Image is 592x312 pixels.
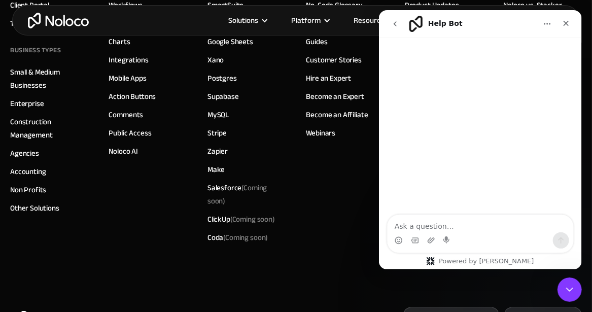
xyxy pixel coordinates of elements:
a: Supabase [207,90,239,103]
a: Integrations [109,53,149,66]
a: Enterprise [10,97,44,110]
a: Postgres [207,72,237,85]
div: Salesforce [207,181,286,207]
a: Action Buttons [109,90,156,103]
div: Platform [291,14,321,27]
a: home [28,13,89,28]
a: Guides [306,35,328,48]
a: Google Sheets [207,35,253,48]
a: Zapier [207,145,228,158]
div: Platform [278,14,341,27]
a: Stripe [207,126,227,140]
span: (Coming soon) [230,212,275,226]
a: Xano [207,53,224,66]
a: Make [207,163,225,176]
iframe: Intercom live chat [558,278,582,302]
a: MySQL [207,108,229,121]
div: Resources [341,14,408,27]
a: Webinars [306,126,336,140]
a: Agencies [10,147,39,160]
a: Public Access [109,126,152,140]
a: Non Profits [10,183,46,196]
a: Customer Stories [306,53,362,66]
span: (Coming soon) [223,230,268,245]
a: Become an Affiliate [306,108,368,121]
a: Charts [109,35,130,48]
a: Accounting [10,165,46,178]
span: (Coming soon) [207,181,267,208]
a: Construction Management [10,115,89,142]
a: Hire an Expert [306,72,352,85]
iframe: Intercom live chat [379,10,582,269]
div: Solutions [228,14,258,27]
a: Noloco AI [109,145,138,158]
a: Mobile Apps [109,72,147,85]
div: Coda [207,231,268,244]
a: Become an Expert [306,90,365,103]
a: Small & Medium Businesses [10,65,89,92]
div: BUSINESS TYPES [10,43,61,58]
a: Other Solutions [10,201,59,215]
div: ClickUp [207,213,275,226]
div: Solutions [216,14,278,27]
a: Comments [109,108,144,121]
div: Resources [354,14,388,27]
